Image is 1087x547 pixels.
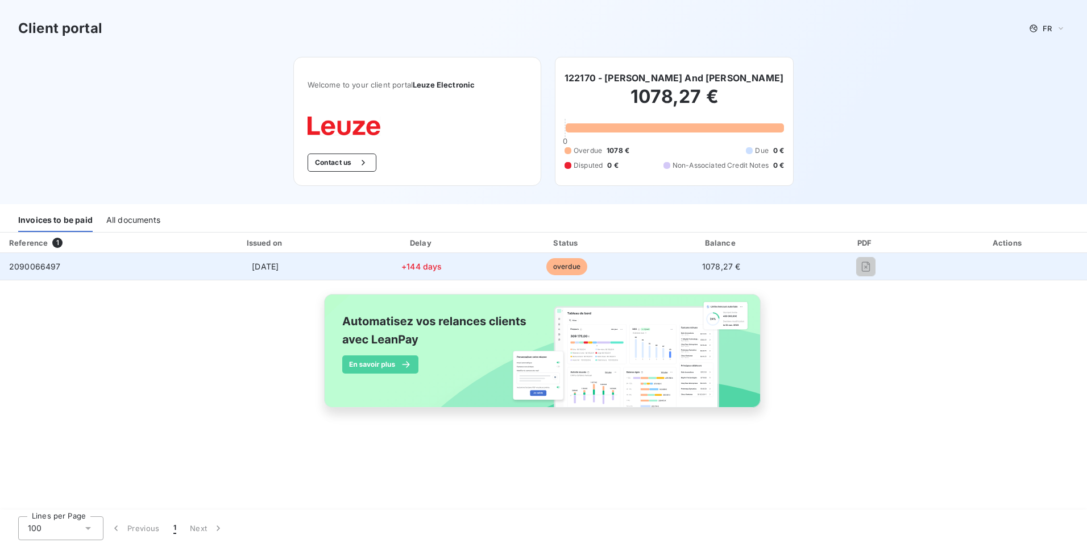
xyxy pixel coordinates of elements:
span: 1078 € [607,146,629,156]
span: 1078,27 € [702,262,740,271]
span: 1 [52,238,63,248]
button: Contact us [308,154,376,172]
span: 0 [563,136,567,146]
div: Delay [353,237,491,248]
div: Actions [932,237,1085,248]
span: +144 days [401,262,442,271]
div: PDF [804,237,927,248]
div: Issued on [182,237,348,248]
span: 2090066497 [9,262,61,271]
span: Leuze Electronic [413,80,475,89]
div: Status [495,237,638,248]
div: Reference [9,238,48,247]
span: overdue [546,258,587,275]
h6: 122170 - [PERSON_NAME] And [PERSON_NAME] [565,71,783,85]
span: 100 [28,523,42,534]
div: Balance [643,237,799,248]
span: Non-Associated Credit Notes [673,160,769,171]
h2: 1078,27 € [565,85,784,119]
button: 1 [167,516,183,540]
div: Invoices to be paid [18,208,93,232]
span: 0 € [773,160,784,171]
span: 0 € [773,146,784,156]
span: Overdue [574,146,602,156]
button: Previous [103,516,167,540]
span: 0 € [607,160,618,171]
img: Company logo [308,117,380,135]
span: Due [755,146,768,156]
div: All documents [106,208,160,232]
span: Disputed [574,160,603,171]
span: 1 [173,523,176,534]
h3: Client portal [18,18,102,39]
span: FR [1043,24,1052,33]
span: [DATE] [252,262,279,271]
img: banner [314,287,773,427]
span: Welcome to your client portal [308,80,527,89]
button: Next [183,516,231,540]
